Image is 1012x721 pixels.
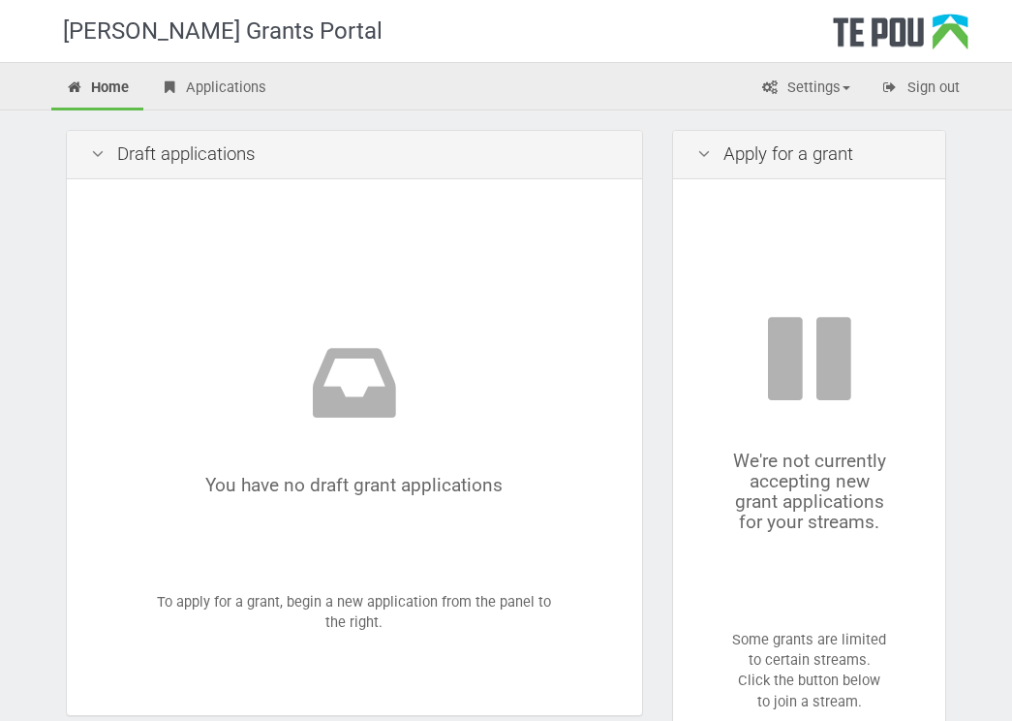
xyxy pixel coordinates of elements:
a: Settings [747,68,865,110]
div: Apply for a grant [673,131,945,179]
div: Draft applications [67,131,643,179]
div: Te Pou Logo [833,14,968,62]
p: Some grants are limited to certain streams. Click the button below to join a stream. [731,630,887,712]
div: To apply for a grant, begin a new application from the panel to the right. [91,204,619,692]
div: We're not currently accepting new grant applications for your streams. [731,310,887,533]
div: You have no draft grant applications [149,334,561,495]
a: Applications [145,68,281,110]
a: Home [51,68,144,110]
a: Sign out [867,68,974,110]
